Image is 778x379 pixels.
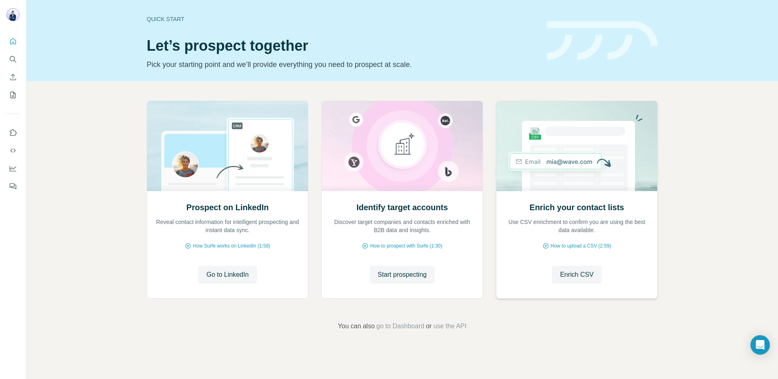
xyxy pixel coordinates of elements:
[6,88,19,102] button: My lists
[6,34,19,49] button: Quick start
[530,202,624,213] h2: Enrich your contact lists
[552,266,602,284] button: Enrich CSV
[504,218,649,234] p: Use CSV enrichment to confirm you are using the best data available.
[6,143,19,158] button: Use Surfe API
[426,321,432,331] span: or
[376,321,424,331] button: go to Dashboard
[547,21,658,60] img: banner
[147,101,308,191] img: Prospect on LinkedIn
[147,15,537,23] div: Quick start
[6,52,19,67] button: Search
[6,161,19,176] button: Dashboard
[198,266,256,284] button: Go to LinkedIn
[338,321,375,331] span: You can also
[6,8,19,21] img: Avatar
[193,242,270,250] span: How Surfe works on LinkedIn (1:58)
[433,321,466,331] button: use the API
[370,242,442,250] span: How to prospect with Surfe (1:30)
[6,70,19,84] button: Enrich CSV
[206,270,248,280] span: Go to LinkedIn
[330,218,474,234] p: Discover target companies and contacts enriched with B2B data and insights.
[186,202,269,213] h2: Prospect on LinkedIn
[6,125,19,140] button: Use Surfe on LinkedIn
[155,218,300,234] p: Reveal contact information for intelligent prospecting and instant data sync.
[496,101,658,191] img: Enrich your contact lists
[551,242,611,250] span: How to upload a CSV (2:59)
[147,59,537,70] p: Pick your starting point and we’ll provide everything you need to prospect at scale.
[560,270,594,280] span: Enrich CSV
[147,38,537,54] h1: Let’s prospect together
[370,266,435,284] button: Start prospecting
[6,179,19,194] button: Feedback
[357,202,448,213] h2: Identify target accounts
[750,335,770,355] div: Open Intercom Messenger
[321,101,483,191] img: Identify target accounts
[378,270,427,280] span: Start prospecting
